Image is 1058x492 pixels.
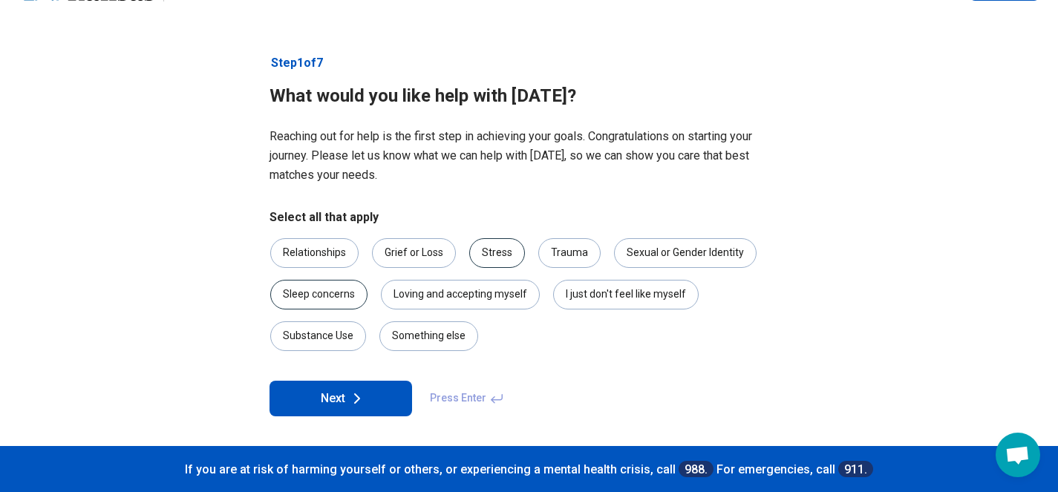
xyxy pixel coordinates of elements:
[15,460,1043,477] p: If you are at risk of harming yourself or others, or experiencing a mental health crisis, call Fo...
[553,280,699,309] div: I just don't feel like myself
[421,381,513,416] span: Press Enter
[538,238,601,268] div: Trauma
[996,433,1040,477] div: Open chat
[270,54,789,72] p: Step 1 of 7
[372,238,456,268] div: Grief or Loss
[270,209,379,226] legend: Select all that apply
[270,84,789,109] h1: What would you like help with [DATE]?
[381,280,540,309] div: Loving and accepting myself
[270,238,359,268] div: Relationships
[614,238,757,268] div: Sexual or Gender Identity
[379,321,478,351] div: Something else
[270,321,366,351] div: Substance Use
[270,381,412,416] button: Next
[270,127,789,185] p: Reaching out for help is the first step in achieving your goals. Congratulations on starting your...
[679,460,714,477] a: 988.
[469,238,525,268] div: Stress
[838,460,873,477] a: 911.
[270,280,368,309] div: Sleep concerns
